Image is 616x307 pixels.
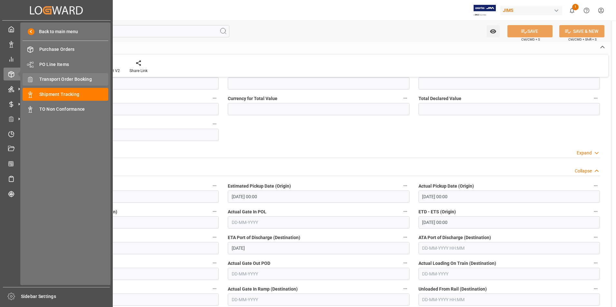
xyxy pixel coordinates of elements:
[228,191,409,203] input: DD-MM-YYYY HH:MM
[401,94,409,102] button: Currency for Total Value
[419,242,600,254] input: DD-MM-YYYY HH:MM
[419,216,600,228] input: DD-MM-YYYY HH:MM
[592,284,600,293] button: Unloaded From Rail (Destination)
[228,209,266,215] span: Actual Gate In POL
[4,38,109,50] a: Data Management
[23,88,108,100] a: Shipment Tracking
[419,209,456,215] span: ETD - ETS (Origin)
[592,207,600,216] button: ETD - ETS (Origin)
[521,37,540,42] span: Ctrl/CMD + S
[228,268,409,280] input: DD-MM-YYYY
[228,216,409,228] input: DD-MM-YYYY
[4,187,109,200] a: Tracking Shipment
[419,234,491,241] span: ATA Port of Discharge (Destination)
[419,260,496,267] span: Actual Loading On Train (Destination)
[210,284,219,293] button: Rail Departure (Destination)
[419,95,461,102] span: Total Declared Value
[500,4,565,16] button: JIMS
[228,234,300,241] span: ETA Port of Discharge (Destination)
[592,233,600,241] button: ATA Port of Discharge (Destination)
[486,25,500,37] button: open menu
[210,233,219,241] button: ATD - ATS (Origin)
[23,73,108,86] a: Transport Order Booking
[401,181,409,190] button: Estimated Pickup Date (Origin)
[4,172,109,185] a: Sailing Schedules
[419,293,600,306] input: DD-MM-YYYY HH:MM
[401,207,409,216] button: Actual Gate In POL
[228,95,277,102] span: Currency for Total Value
[4,157,109,170] a: CO2 Calculator
[568,37,597,42] span: Ctrl/CMD + Shift + S
[39,76,109,83] span: Transport Order Booking
[592,181,600,190] button: Actual Pickup Date (Origin)
[401,233,409,241] button: ETA Port of Discharge (Destination)
[577,150,592,156] div: Expand
[37,268,219,280] input: DD-MM-YYYY
[130,68,148,74] div: Share Link
[228,293,409,306] input: DD-MM-YYYY
[37,191,219,203] input: DD-MM-YYYY HH:MM
[210,181,219,190] button: Cargo Ready Date (Origin)
[228,183,291,190] span: Estimated Pickup Date (Origin)
[507,25,553,37] button: SAVE
[39,91,109,98] span: Shipment Tracking
[34,28,78,35] span: Back to main menu
[210,259,219,267] button: Estimated Gate Out POD
[228,260,270,267] span: Actual Gate Out POD
[228,286,298,293] span: Actual Gate In Ramp (Destination)
[474,5,496,16] img: Exertis%20JAM%20-%20Email%20Logo.jpg_1722504956.jpg
[228,242,409,254] input: DD-MM-YYYY
[21,293,110,300] span: Sidebar Settings
[4,23,109,35] a: My Cockpit
[23,43,108,56] a: Purchase Orders
[592,259,600,267] button: Actual Loading On Train (Destination)
[579,3,594,18] button: Help Center
[565,3,579,18] button: show 1 new notifications
[210,120,219,128] button: Currency for Total Declared Value
[39,46,109,53] span: Purchase Orders
[37,216,219,228] input: DD-MM-YYYY
[39,106,109,113] span: TO Non Conformance
[39,61,109,68] span: PO Line Items
[419,191,600,203] input: DD-MM-YYYY HH:MM
[4,127,109,140] a: Timeslot Management V2
[4,53,109,65] a: My Reports
[30,25,229,37] input: Search Fields
[210,207,219,216] button: Actual Empty Container Pickup (Origin)
[23,103,108,116] a: TO Non Conformance
[419,286,487,293] span: Unloaded From Rail (Destination)
[401,259,409,267] button: Actual Gate Out POD
[575,168,592,174] div: Collapse
[572,4,579,10] span: 1
[401,284,409,293] button: Actual Gate In Ramp (Destination)
[23,58,108,70] a: PO Line Items
[210,94,219,102] button: Total Value
[559,25,604,37] button: SAVE & NEW
[37,242,219,254] input: DD-MM-YYYY HH:MM
[37,293,219,306] input: DD-MM-YYYY
[419,268,600,280] input: DD-MM-YYYY
[592,94,600,102] button: Total Declared Value
[419,183,474,190] span: Actual Pickup Date (Origin)
[500,6,562,15] div: JIMS
[4,143,109,155] a: Document Management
